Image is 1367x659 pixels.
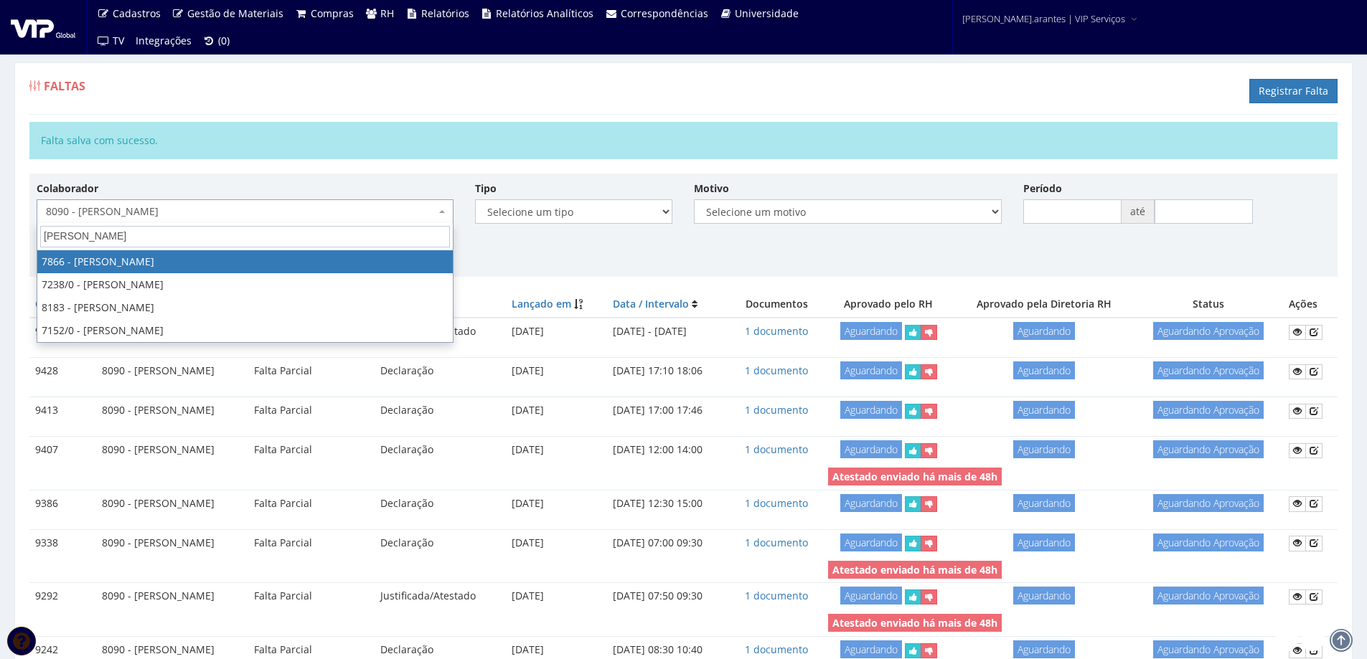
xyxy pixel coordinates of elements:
td: Falta Parcial [248,436,375,463]
a: 1 documento [745,403,808,417]
a: Lançado em [512,297,571,310]
span: RH [380,6,394,20]
strong: Atestado enviado há mais de 48h [832,470,997,483]
span: Aguardando [1013,640,1075,658]
span: Cadastros [113,6,161,20]
span: Aguardando Aprovação [1153,440,1264,458]
a: Código [35,297,70,310]
span: Gestão de Materiais [187,6,283,20]
span: Faltas [44,78,85,94]
td: [DATE] 12:00 14:00 [607,436,731,463]
span: Relatórios [421,6,469,20]
td: Declaração [375,529,506,556]
td: [DATE] [506,318,607,346]
span: Aguardando Aprovação [1153,401,1264,419]
a: TV [91,27,130,54]
span: Aguardando [840,440,902,458]
span: Aguardando Aprovação [1153,640,1264,658]
span: Aguardando [840,322,902,340]
td: Declaração [375,358,506,385]
a: 1 documento [745,364,808,377]
label: Período [1023,181,1062,196]
strong: Atestado enviado há mais de 48h [832,616,997,630]
span: Aguardando [840,587,902,605]
td: 9338 [29,529,96,556]
span: Aguardando Aprovação [1153,494,1264,512]
span: Aguardando Aprovação [1153,361,1264,379]
th: Aprovado pelo RH [822,291,954,318]
td: Declaração [375,436,506,463]
td: 8090 - [PERSON_NAME] [96,490,248,517]
span: Aguardando Aprovação [1153,322,1264,340]
a: 1 documento [745,589,808,602]
li: 7238/0 - [PERSON_NAME] [37,273,453,296]
span: Relatórios Analíticos [496,6,593,20]
span: Aguardando [840,361,902,379]
span: Aguardando [1013,494,1075,512]
label: Colaborador [37,181,98,196]
td: 8090 - [PERSON_NAME] [96,358,248,385]
td: [DATE] 07:50 09:30 [607,583,731,610]
td: 9292 [29,583,96,610]
td: 9407 [29,436,96,463]
td: 8090 - [PERSON_NAME] [96,436,248,463]
span: Universidade [735,6,799,20]
td: [DATE] 17:00 17:46 [607,397,731,425]
a: 1 documento [745,496,808,510]
span: Aguardando [1013,401,1075,419]
td: 8090 - [PERSON_NAME] [96,397,248,425]
span: 8090 - LETICIA REGINA DE SOUZA [37,199,454,224]
a: (0) [197,27,236,54]
span: Aguardando [1013,361,1075,379]
td: [DATE] - [DATE] [607,318,731,346]
td: 9386 [29,490,96,517]
span: Aguardando [1013,587,1075,605]
td: Falta Parcial [248,358,375,385]
a: 1 documento [745,442,808,456]
a: 1 documento [745,643,808,656]
span: Aguardando [1013,534,1075,551]
a: 1 documento [745,536,808,549]
span: Correspondências [621,6,708,20]
th: Status [1134,291,1283,318]
td: Falta Parcial [248,583,375,610]
div: Falta salva com sucesso. [29,122,1338,159]
td: Declaração [375,397,506,425]
span: Aguardando Aprovação [1153,534,1264,551]
td: [DATE] [506,397,607,425]
th: Aprovado pela Diretoria RH [954,291,1134,318]
td: Justificada/Atestado [375,583,506,610]
span: 8090 - LETICIA REGINA DE SOUZA [46,204,436,219]
td: Falta Parcial [248,529,375,556]
td: [DATE] 07:00 09:30 [607,529,731,556]
img: logo [11,16,75,38]
span: Aguardando [840,494,902,512]
td: 9413 [29,397,96,425]
li: 8183 - [PERSON_NAME] [37,296,453,319]
li: 7152/0 - [PERSON_NAME] [37,319,453,342]
span: Aguardando [840,534,902,551]
td: 8090 - [PERSON_NAME] [96,529,248,556]
span: até [1122,199,1155,224]
span: Aguardando [1013,322,1075,340]
span: (0) [218,34,230,47]
label: Tipo [475,181,497,196]
td: 8090 - [PERSON_NAME] [96,583,248,610]
strong: Atestado enviado há mais de 48h [832,563,997,577]
td: [DATE] [506,436,607,463]
th: Documentos [731,291,822,318]
span: Aguardando [840,640,902,658]
td: [DATE] [506,529,607,556]
td: [DATE] 12:30 15:00 [607,490,731,517]
a: Registrar Falta [1249,79,1338,103]
span: Aguardando Aprovação [1153,587,1264,605]
span: Compras [311,6,354,20]
a: 1 documento [745,324,808,338]
a: Integrações [130,27,197,54]
span: Aguardando [840,401,902,419]
td: 9440 [29,318,96,346]
td: 9428 [29,358,96,385]
td: [DATE] [506,490,607,517]
td: Falta Parcial [248,397,375,425]
td: [DATE] [506,583,607,610]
